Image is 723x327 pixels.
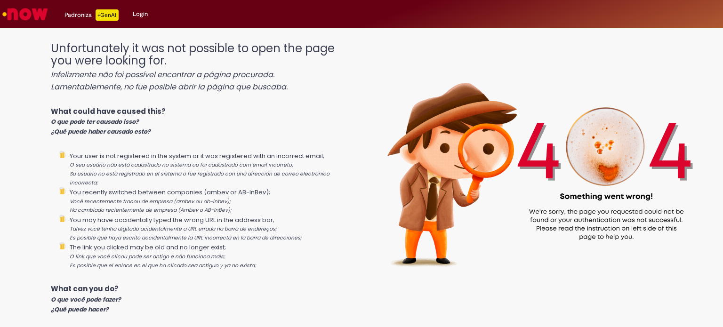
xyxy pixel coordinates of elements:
[51,305,109,313] i: ¿Qué puede hacer?
[51,284,353,314] p: What can you do?
[51,128,151,136] i: ¿Qué puede haber causado esto?
[96,9,119,21] p: +GenAi
[70,242,353,270] li: The link you clicked may be old and no longer exist;
[70,234,302,241] i: Es posible que haya escrito accidentalmente la URL incorrecta en la barra de direcciones;
[70,262,256,269] i: Es posible que el enlace en el que ha clicado sea antiguo y ya no exista;
[51,81,288,92] i: Lamentablemente, no fue posible abrir la página que buscaba.
[51,42,353,92] h1: Unfortunately it was not possible to open the page you were looking for.
[51,69,274,80] i: Infelizmente não foi possível encontrar a página procurada.
[70,170,329,186] i: Su usuario no está registrado en el sistema o fue registrado con una dirección de correo electrón...
[70,253,225,260] i: O link que você clicou pode ser antigo e não funciona mais;
[70,207,232,214] i: Ha cambiado recientemente de empresa (Ambev o AB-InBev);
[51,106,353,136] p: What could have caused this?
[353,33,723,291] img: 404_ambev_new.png
[70,225,277,232] i: Talvez você tenha digitado acidentalmente a URL errada na barra de endereços;
[70,215,353,242] li: You may have accidentally typed the wrong URL in the address bar;
[64,9,119,21] div: Padroniza
[70,187,353,215] li: You recently switched between companies (ambev or AB-InBev);
[70,198,231,205] i: Você recentemente trocou de empresa (ambev ou ab-inbev);
[51,118,139,126] i: O que pode ter causado isso?
[51,295,121,303] i: O que você pode fazer?
[70,161,293,168] i: O seu usuário não está cadastrado no sistema ou foi cadastrado com email incorreto;
[70,151,353,187] li: Your user is not registered in the system or it was registered with an incorrect email;
[1,5,49,24] img: ServiceNow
